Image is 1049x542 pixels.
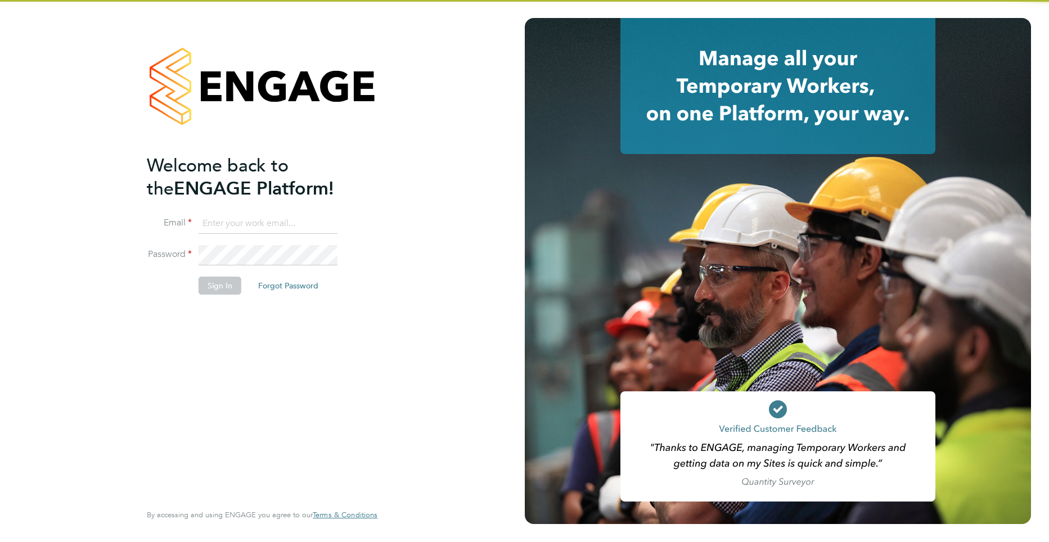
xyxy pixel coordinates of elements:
[249,277,327,295] button: Forgot Password
[199,277,241,295] button: Sign In
[147,249,192,260] label: Password
[147,217,192,229] label: Email
[313,511,377,520] a: Terms & Conditions
[147,154,366,200] h2: ENGAGE Platform!
[199,214,337,234] input: Enter your work email...
[147,510,377,520] span: By accessing and using ENGAGE you agree to our
[147,155,289,200] span: Welcome back to the
[313,510,377,520] span: Terms & Conditions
